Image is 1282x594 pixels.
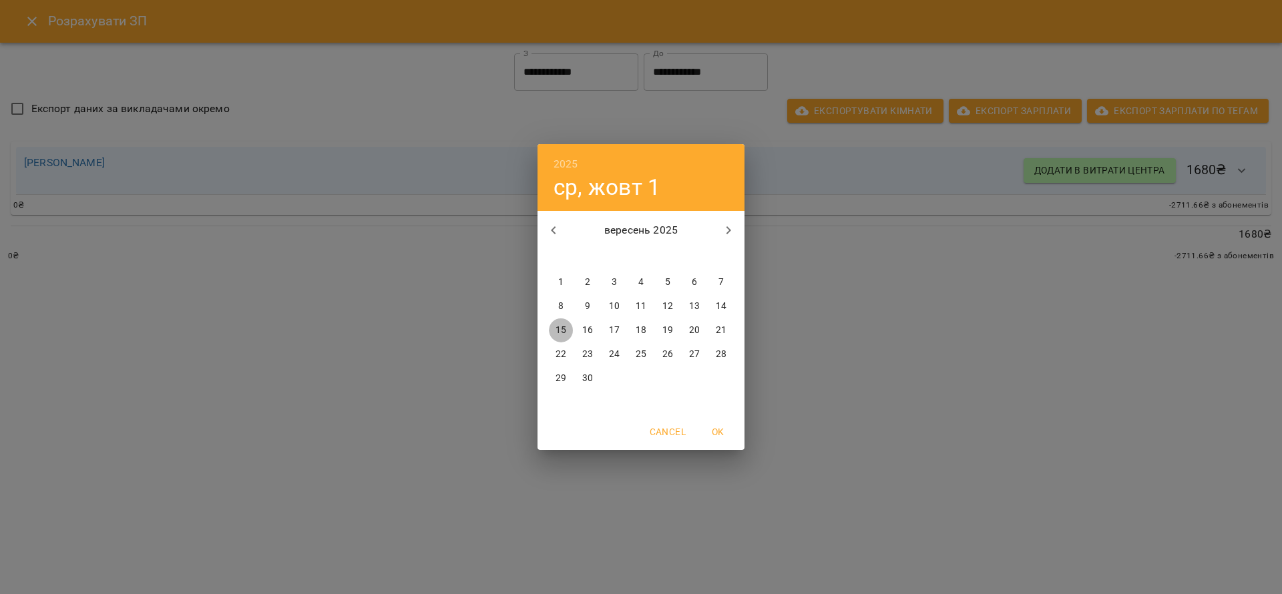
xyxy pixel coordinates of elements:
button: 5 [656,270,680,294]
p: 4 [638,276,644,289]
button: 4 [629,270,653,294]
p: 18 [636,324,646,337]
p: 10 [609,300,620,313]
span: сб [682,250,706,264]
span: Cancel [650,424,686,440]
p: 22 [556,348,566,361]
button: 23 [576,342,600,366]
p: 3 [612,276,617,289]
button: 21 [709,318,733,342]
span: пт [656,250,680,264]
span: OK [702,424,734,440]
button: OK [696,420,739,444]
button: 8 [549,294,573,318]
button: 15 [549,318,573,342]
button: 20 [682,318,706,342]
p: 11 [636,300,646,313]
span: чт [629,250,653,264]
button: 13 [682,294,706,318]
button: 22 [549,342,573,366]
p: 26 [662,348,673,361]
button: 12 [656,294,680,318]
p: 27 [689,348,700,361]
button: 25 [629,342,653,366]
p: 14 [716,300,726,313]
button: 11 [629,294,653,318]
button: ср, жовт 1 [554,174,660,201]
button: 6 [682,270,706,294]
p: 13 [689,300,700,313]
p: 17 [609,324,620,337]
p: 21 [716,324,726,337]
button: 24 [602,342,626,366]
button: 27 [682,342,706,366]
button: 9 [576,294,600,318]
button: 2 [576,270,600,294]
button: 17 [602,318,626,342]
button: 2025 [554,155,578,174]
p: 12 [662,300,673,313]
p: 2 [585,276,590,289]
button: 14 [709,294,733,318]
button: Cancel [644,420,691,444]
p: 25 [636,348,646,361]
p: 29 [556,372,566,385]
span: пн [549,250,573,264]
p: 24 [609,348,620,361]
p: 23 [582,348,593,361]
span: вт [576,250,600,264]
button: 10 [602,294,626,318]
p: 1 [558,276,564,289]
button: 16 [576,318,600,342]
p: 15 [556,324,566,337]
button: 30 [576,366,600,390]
p: 5 [665,276,670,289]
p: 30 [582,372,593,385]
button: 1 [549,270,573,294]
span: нд [709,250,733,264]
button: 18 [629,318,653,342]
button: 3 [602,270,626,294]
p: 19 [662,324,673,337]
p: 20 [689,324,700,337]
p: 8 [558,300,564,313]
p: вересень 2025 [570,222,713,238]
p: 9 [585,300,590,313]
p: 16 [582,324,593,337]
button: 19 [656,318,680,342]
button: 28 [709,342,733,366]
button: 26 [656,342,680,366]
p: 28 [716,348,726,361]
button: 29 [549,366,573,390]
button: 7 [709,270,733,294]
span: ср [602,250,626,264]
p: 6 [692,276,697,289]
p: 7 [718,276,724,289]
